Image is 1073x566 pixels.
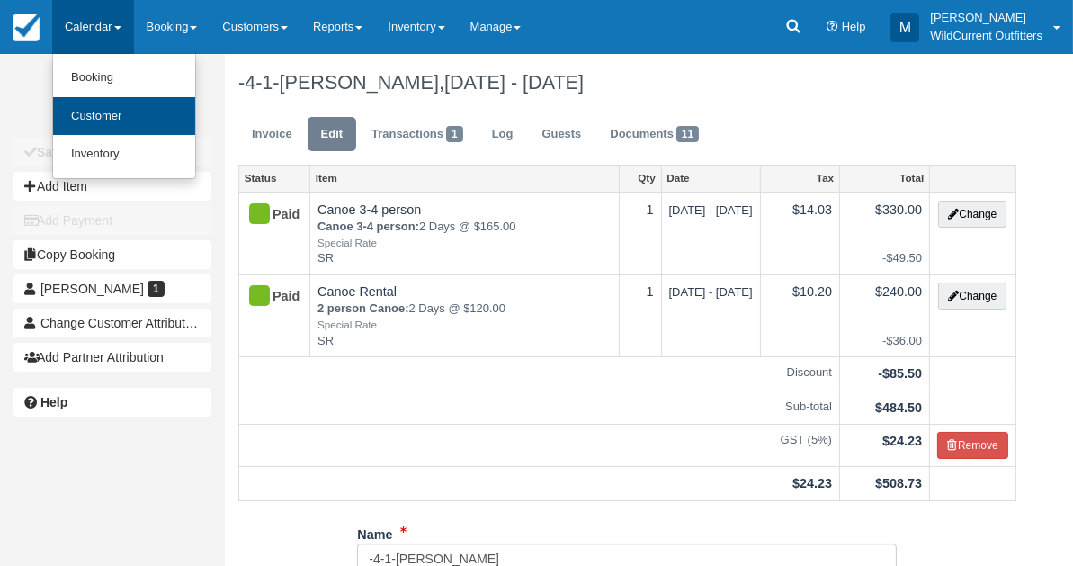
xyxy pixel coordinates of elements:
span: [DATE] - [DATE] [669,285,753,299]
td: $240.00 [840,274,930,356]
span: 1 [148,281,165,297]
button: Copy Booking [13,240,211,269]
button: Change [938,201,1006,228]
a: Inventory [53,135,195,174]
p: WildCurrent Outfitters [930,27,1042,45]
a: [PERSON_NAME] 1 [13,274,211,303]
a: Date [662,166,760,191]
a: Edit [308,117,356,152]
strong: $484.50 [875,400,922,415]
a: Transactions1 [358,117,477,152]
b: Save [37,145,67,159]
a: Help [13,388,211,417]
strong: $24.23 [792,476,832,490]
a: Tax [761,166,839,191]
span: Help [842,20,866,33]
td: $10.20 [760,274,839,356]
td: Canoe 3-4 person [310,193,620,275]
strong: -$85.50 [878,366,922,381]
a: Log [478,117,527,152]
p: [PERSON_NAME] [930,9,1042,27]
b: Help [40,395,67,409]
em: SR [317,250,612,267]
em: Discount [246,364,832,382]
div: Paid [246,201,287,229]
strong: $508.73 [875,476,922,490]
i: Help [827,22,838,33]
a: Invoice [238,117,306,152]
ul: Calendar [52,54,196,179]
em: Special Rate [317,318,612,333]
a: Qty [620,166,660,191]
em: Special Rate [317,236,612,251]
a: Item [310,166,619,191]
button: Add Partner Attribution [13,343,211,372]
button: Add Payment [13,206,211,235]
td: $14.03 [760,193,839,275]
div: Paid [246,283,287,311]
em: GST (5%) [246,432,832,449]
button: Change [938,283,1006,310]
a: Customer [53,97,195,136]
em: -$36.00 [847,333,922,350]
em: SR [317,333,612,350]
td: $330.00 [840,193,930,275]
td: 1 [620,274,661,356]
strong: $24.23 [882,434,922,448]
button: Save [13,138,211,166]
strong: 2 person Canoe [317,301,409,315]
a: Documents11 [596,117,712,152]
a: Booking [53,58,195,97]
a: Total [840,166,929,191]
button: Add Item [13,172,211,201]
a: Status [239,166,309,191]
span: [PERSON_NAME] [40,282,144,296]
a: Guests [528,117,595,152]
em: Sub-total [246,399,832,416]
span: [DATE] - [DATE] [444,71,584,94]
img: checkfront-main-nav-mini-logo.png [13,14,40,41]
td: Canoe Rental [310,274,620,356]
span: [DATE] - [DATE] [669,203,753,217]
button: Change Customer Attribution [13,309,211,337]
h1: -4-1-[PERSON_NAME], [238,72,1016,94]
td: 1 [620,193,661,275]
span: 11 [676,126,699,142]
label: Name [357,519,392,544]
div: M [890,13,919,42]
em: 2 Days @ $120.00 [317,301,612,332]
span: 1 [446,126,463,142]
span: Change Customer Attribution [40,316,202,330]
em: -$49.50 [847,250,922,267]
strong: Canoe 3-4 person [317,220,419,233]
em: 2 Days @ $165.00 [317,219,612,250]
button: Remove [937,432,1008,459]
